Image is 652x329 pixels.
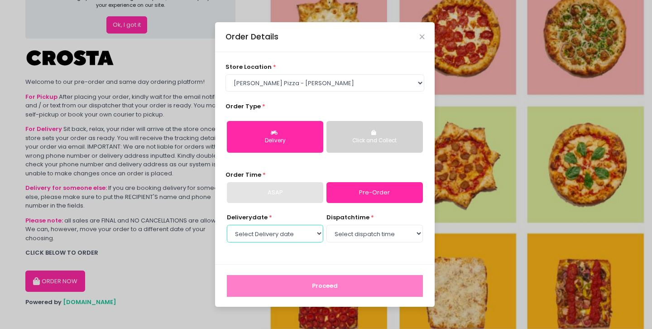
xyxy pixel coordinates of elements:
[326,213,369,222] span: dispatch time
[225,102,261,111] span: Order Type
[233,137,317,145] div: Delivery
[326,121,423,153] button: Click and Collect
[225,63,272,71] span: store location
[333,137,417,145] div: Click and Collect
[420,34,424,39] button: Close
[227,275,423,297] button: Proceed
[225,170,261,179] span: Order Time
[227,121,323,153] button: Delivery
[227,213,268,222] span: Delivery date
[326,182,423,203] a: Pre-Order
[225,31,278,43] div: Order Details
